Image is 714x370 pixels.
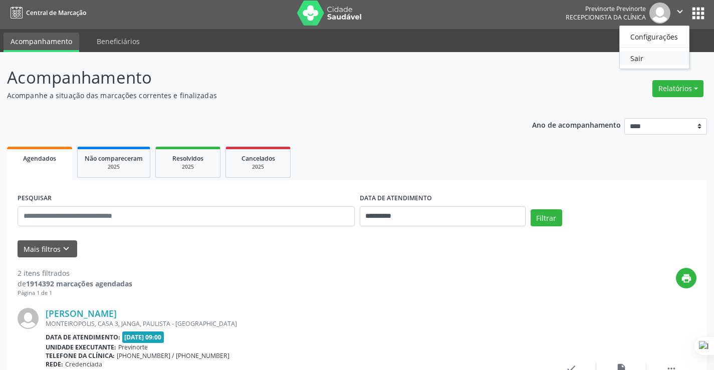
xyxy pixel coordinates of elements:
div: 2025 [163,163,213,171]
span: Não compareceram [85,154,143,163]
button: Filtrar [531,209,562,226]
strong: 1914392 marcações agendadas [26,279,132,288]
span: Cancelados [242,154,275,163]
span: Recepcionista da clínica [566,13,646,22]
i:  [674,6,685,17]
button:  [670,3,689,24]
span: [DATE] 09:00 [122,331,164,343]
img: img [18,308,39,329]
b: Unidade executante: [46,343,116,351]
div: Previnorte Previnorte [566,5,646,13]
span: [PHONE_NUMBER] / [PHONE_NUMBER] [117,351,229,360]
label: DATA DE ATENDIMENTO [360,191,432,206]
div: 2025 [233,163,283,171]
span: Resolvidos [172,154,203,163]
i: print [681,273,692,284]
b: Telefone da clínica: [46,351,115,360]
div: de [18,278,132,289]
ul:  [619,26,689,69]
div: Página 1 de 1 [18,289,132,297]
p: Acompanhe a situação das marcações correntes e finalizadas [7,90,497,101]
div: 2025 [85,163,143,171]
a: [PERSON_NAME] [46,308,117,319]
i: keyboard_arrow_down [61,243,72,254]
div: 2 itens filtrados [18,268,132,278]
button: apps [689,5,707,22]
a: Configurações [620,30,689,44]
p: Ano de acompanhamento [532,118,621,131]
div: MONTEIROPOLIS, CASA 3, JANGA, PAULISTA - [GEOGRAPHIC_DATA] [46,319,546,328]
button: Relatórios [652,80,703,97]
span: Agendados [23,154,56,163]
span: Previnorte [118,343,148,351]
button: Mais filtroskeyboard_arrow_down [18,240,77,258]
a: Central de Marcação [7,5,86,21]
a: Beneficiários [90,33,147,50]
a: Acompanhamento [4,33,79,52]
b: Rede: [46,360,63,368]
label: PESQUISAR [18,191,52,206]
img: img [649,3,670,24]
button: print [676,268,696,288]
b: Data de atendimento: [46,333,120,341]
span: Credenciada [65,360,102,368]
a: Sair [620,51,689,65]
p: Acompanhamento [7,65,497,90]
span: Central de Marcação [26,9,86,17]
